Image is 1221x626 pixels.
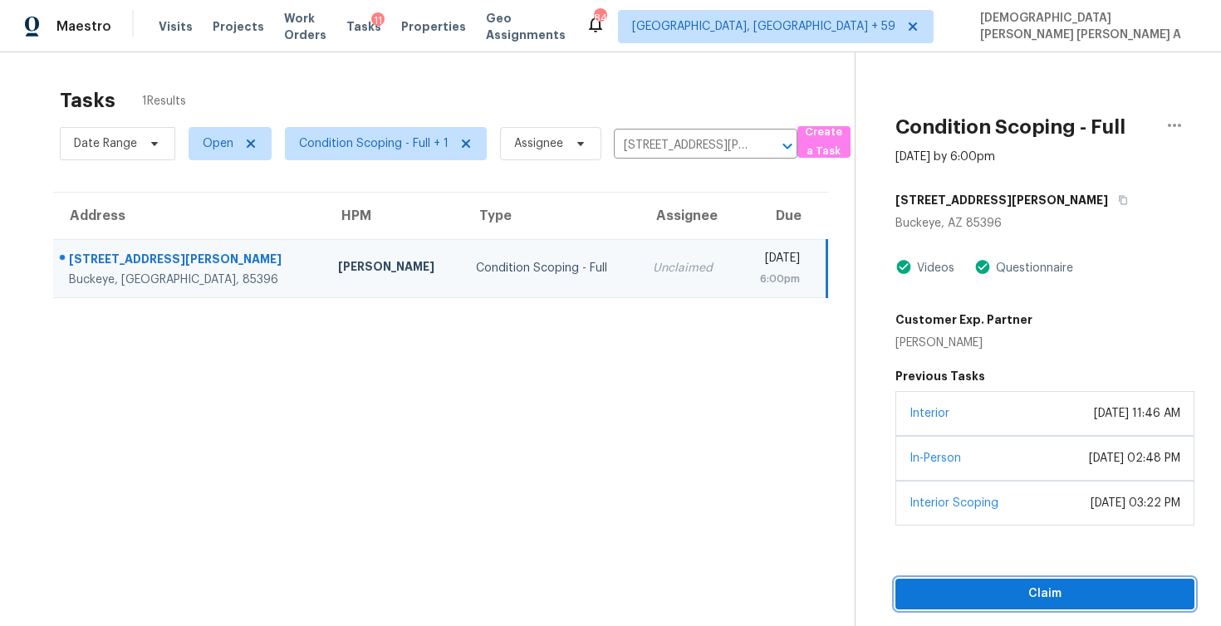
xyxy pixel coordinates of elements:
[910,408,949,419] a: Interior
[1089,450,1180,467] div: [DATE] 02:48 PM
[797,126,851,158] button: Create a Task
[895,215,1194,232] div: Buckeye, AZ 85396
[653,260,723,276] div: Unclaimed
[910,452,961,464] a: In-Person
[991,260,1073,276] div: Questionnaire
[53,193,325,239] th: Address
[974,258,991,276] img: Artifact Present Icon
[56,18,111,35] span: Maestro
[346,21,381,32] span: Tasks
[806,123,842,161] span: Create a Task
[371,12,385,29] div: 11
[973,10,1196,43] span: [DEMOGRAPHIC_DATA][PERSON_NAME] [PERSON_NAME] A
[1091,495,1180,511] div: [DATE] 03:22 PM
[514,135,563,152] span: Assignee
[632,18,895,35] span: [GEOGRAPHIC_DATA], [GEOGRAPHIC_DATA] + 59
[284,10,326,43] span: Work Orders
[213,18,264,35] span: Projects
[69,251,311,271] div: [STREET_ADDRESS][PERSON_NAME]
[203,135,233,152] span: Open
[299,135,449,152] span: Condition Scoping - Full + 1
[895,149,995,165] div: [DATE] by 6:00pm
[895,335,1032,351] div: [PERSON_NAME]
[486,10,566,43] span: Geo Assignments
[909,584,1181,604] span: Claim
[895,192,1108,208] h5: [STREET_ADDRESS][PERSON_NAME]
[74,135,137,152] span: Date Range
[750,271,800,287] div: 6:00pm
[750,250,800,271] div: [DATE]
[1094,405,1180,422] div: [DATE] 11:46 AM
[325,193,463,239] th: HPM
[895,311,1032,328] h5: Customer Exp. Partner
[401,18,466,35] span: Properties
[614,133,751,159] input: Search by address
[776,134,799,158] button: Open
[60,92,115,109] h2: Tasks
[338,258,449,279] div: [PERSON_NAME]
[895,579,1194,609] button: Claim
[142,93,186,110] span: 1 Results
[895,258,912,276] img: Artifact Present Icon
[640,193,737,239] th: Assignee
[594,10,606,27] div: 842
[737,193,826,239] th: Due
[895,119,1125,135] h2: Condition Scoping - Full
[1108,185,1130,215] button: Copy Address
[912,260,954,276] div: Videos
[910,497,998,509] a: Interior Scoping
[476,260,626,276] div: Condition Scoping - Full
[463,193,640,239] th: Type
[159,18,193,35] span: Visits
[895,368,1194,384] h5: Previous Tasks
[69,271,311,288] div: Buckeye, [GEOGRAPHIC_DATA], 85396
